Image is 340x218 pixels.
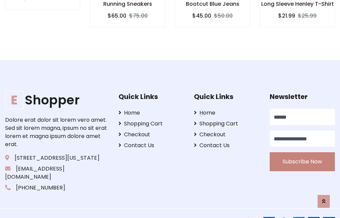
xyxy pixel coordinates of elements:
[5,154,108,162] p: [STREET_ADDRESS][US_STATE]
[5,93,108,107] a: EShopper
[5,93,108,107] h1: Shopper
[119,109,184,117] a: Home
[90,1,165,7] h6: Running Sneakers
[260,1,335,7] h6: Long Sleeve Henley T-Shirt
[5,116,108,148] p: Dolore erat dolor sit lorem vero amet. Sed sit lorem magna, ipsum no sit erat lorem et magna ipsu...
[194,120,259,128] a: Shopping Cart
[119,93,184,101] h5: Quick Links
[194,109,259,117] a: Home
[194,141,259,150] a: Contact Us
[129,12,148,20] del: $75.00
[119,120,184,128] a: Shopping Cart
[278,13,295,19] h6: $21.99
[119,131,184,139] a: Checkout
[194,131,259,139] a: Checkout
[270,93,335,101] h5: Newsletter
[194,93,259,101] h5: Quick Links
[119,141,184,150] a: Contact Us
[5,165,108,181] p: [EMAIL_ADDRESS][DOMAIN_NAME]
[192,13,211,19] h6: $45.00
[108,13,126,19] h6: $65.00
[5,184,108,192] p: [PHONE_NUMBER]
[298,12,317,20] del: $25.99
[5,91,23,109] span: E
[270,152,335,171] button: Subscribe Now
[175,1,250,7] h6: Bootcut Blue Jeans
[214,12,233,20] del: $50.00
